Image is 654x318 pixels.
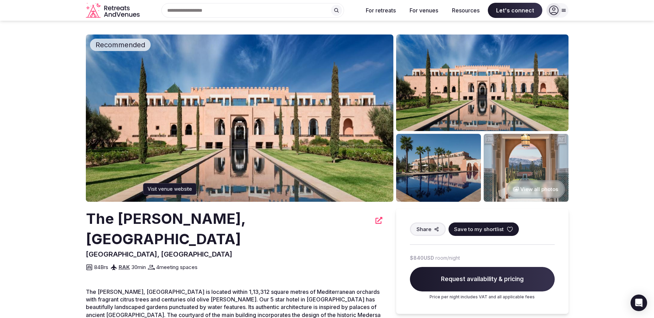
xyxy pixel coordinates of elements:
[86,209,371,249] h2: The [PERSON_NAME], [GEOGRAPHIC_DATA]
[416,226,431,233] span: Share
[484,134,569,202] img: Venue gallery photo
[93,40,148,50] span: Recommended
[631,295,647,311] div: Open Intercom Messenger
[446,3,485,18] button: Resources
[143,183,197,195] div: Visit venue website
[86,3,141,18] svg: Retreats and Venues company logo
[410,294,555,300] p: Price per night includes VAT and all applicable fees
[94,264,108,271] span: 84 Brs
[86,34,393,202] img: Venue cover photo
[156,264,198,271] span: 4 meeting spaces
[488,3,542,18] span: Let's connect
[410,267,555,292] span: Request availability & pricing
[435,255,460,261] span: room/night
[396,34,569,131] img: Venue gallery photo
[119,264,130,270] a: RAK
[454,226,504,233] span: Save to my shortlist
[90,39,151,51] div: Recommended
[506,180,565,198] button: View all photos
[360,3,401,18] button: For retreats
[131,264,146,271] span: 30 min
[396,134,481,202] img: Venue gallery photo
[410,222,446,236] button: Share
[449,222,519,236] button: Save to my shortlist
[86,250,232,258] span: [GEOGRAPHIC_DATA], [GEOGRAPHIC_DATA]
[404,3,444,18] button: For venues
[86,3,141,18] a: Visit the homepage
[410,255,434,261] span: $840 USD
